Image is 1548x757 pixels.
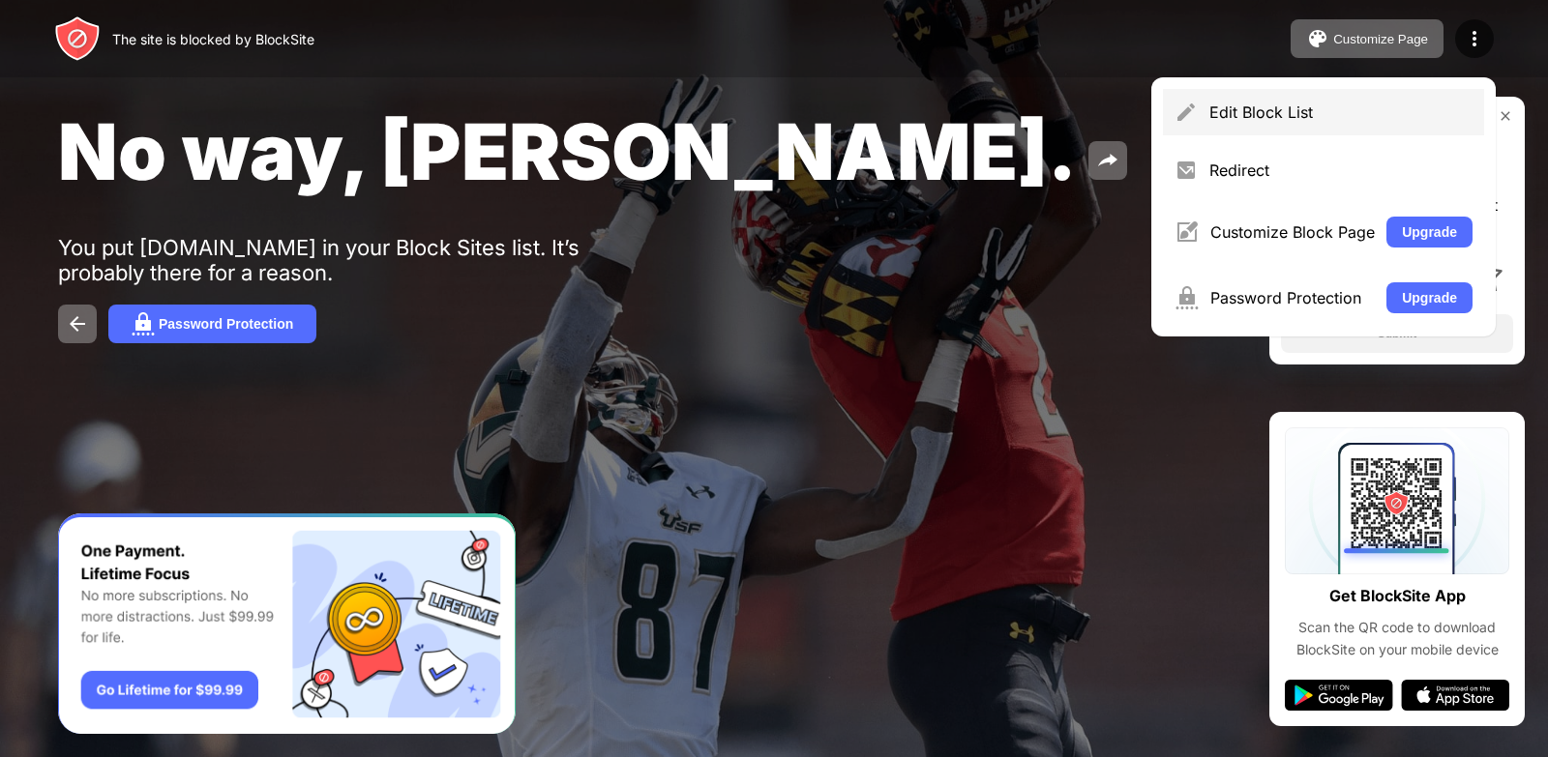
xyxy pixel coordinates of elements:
[1210,222,1375,242] div: Customize Block Page
[1175,101,1198,124] img: menu-pencil.svg
[1210,288,1375,307] div: Password Protection
[1209,102,1473,122] div: Edit Block List
[1209,160,1473,180] div: Redirect
[1498,108,1513,124] img: rate-us-close.svg
[1306,27,1329,50] img: pallet.svg
[58,513,516,735] iframe: Banner
[1329,582,1466,610] div: Get BlockSite App
[1285,680,1393,711] img: google-play.svg
[1386,282,1473,313] button: Upgrade
[1386,217,1473,247] button: Upgrade
[132,312,155,335] img: password.svg
[108,305,316,343] button: Password Protection
[159,316,293,332] div: Password Protection
[1175,220,1199,244] img: menu-customize.svg
[54,15,101,62] img: header-logo.svg
[1285,617,1509,660] div: Scan the QR code to download BlockSite on your mobile device
[1175,286,1199,309] img: menu-password.svg
[1285,427,1509,574] img: qrcode.svg
[1291,19,1444,58] button: Customize Page
[1401,680,1509,711] img: app-store.svg
[58,235,656,285] div: You put [DOMAIN_NAME] in your Block Sites list. It’s probably there for a reason.
[1333,32,1428,46] div: Customize Page
[112,31,314,47] div: The site is blocked by BlockSite
[1463,27,1486,50] img: menu-icon.svg
[58,104,1077,198] span: No way, [PERSON_NAME].
[66,312,89,335] img: back.svg
[1175,159,1198,182] img: menu-redirect.svg
[1096,149,1119,172] img: share.svg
